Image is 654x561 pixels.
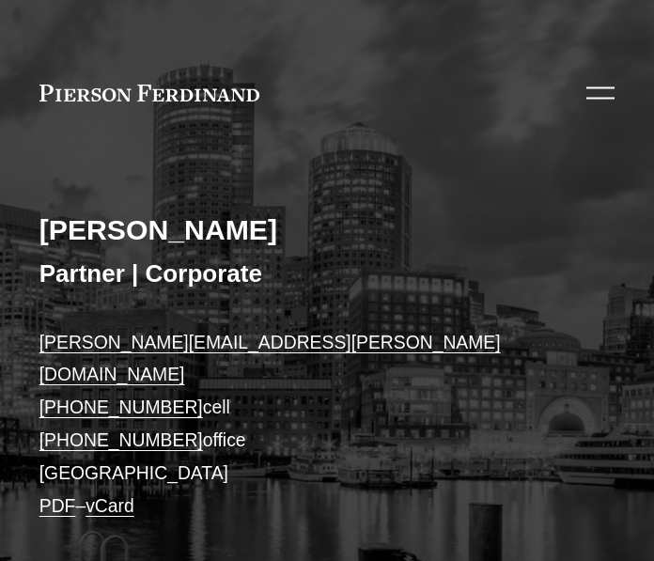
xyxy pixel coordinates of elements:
a: PDF [39,495,76,516]
a: [PHONE_NUMBER] [39,397,203,417]
h3: Partner | Corporate [39,258,615,288]
h2: [PERSON_NAME] [39,213,615,248]
a: vCard [86,495,134,516]
p: cell office [GEOGRAPHIC_DATA] – [39,326,615,522]
a: [PERSON_NAME][EMAIL_ADDRESS][PERSON_NAME][DOMAIN_NAME] [39,332,501,385]
a: [PHONE_NUMBER] [39,429,203,450]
